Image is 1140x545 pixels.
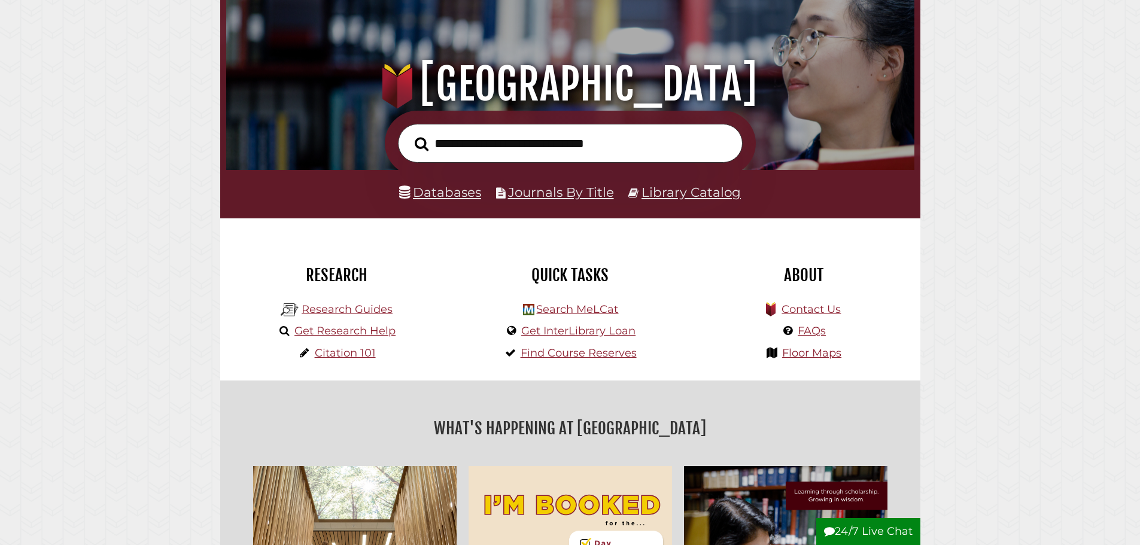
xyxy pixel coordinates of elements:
[696,265,911,285] h2: About
[798,324,826,337] a: FAQs
[229,415,911,442] h2: What's Happening at [GEOGRAPHIC_DATA]
[536,303,618,316] a: Search MeLCat
[521,346,637,360] a: Find Course Reserves
[782,346,841,360] a: Floor Maps
[415,136,428,151] i: Search
[243,58,897,111] h1: [GEOGRAPHIC_DATA]
[463,265,678,285] h2: Quick Tasks
[409,133,434,155] button: Search
[642,184,741,200] a: Library Catalog
[521,324,636,337] a: Get InterLibrary Loan
[281,301,299,319] img: Hekman Library Logo
[782,303,841,316] a: Contact Us
[523,304,534,315] img: Hekman Library Logo
[508,184,614,200] a: Journals By Title
[315,346,376,360] a: Citation 101
[399,184,481,200] a: Databases
[229,265,445,285] h2: Research
[294,324,396,337] a: Get Research Help
[302,303,393,316] a: Research Guides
